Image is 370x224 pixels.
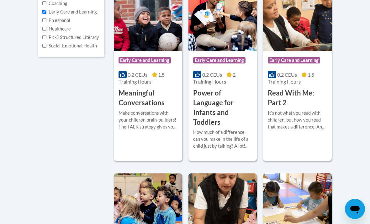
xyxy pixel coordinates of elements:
[119,57,171,63] span: Early Care and Learning
[268,88,327,108] h3: Read With Me: Part 2
[193,129,252,150] div: How much of a difference can you make in the life of a child just by talking? A lot! You can help...
[345,199,365,219] iframe: Button to launch messaging window
[42,44,46,48] input: Checkbox for Options
[128,72,147,78] span: 0.2 CEUs
[42,1,46,5] input: Checkbox for Options
[42,18,46,22] input: Checkbox for Options
[193,57,246,63] span: Early Care and Learning
[42,10,46,14] input: Checkbox for Options
[277,72,297,78] span: 0.2 CEUs
[119,88,177,108] h3: Meaningful Conversations
[42,8,97,15] label: Early Care and Learning
[42,42,97,49] label: Social-Emotional Health
[42,17,70,24] label: En español
[42,25,71,32] label: Healthcare
[119,110,177,130] div: Make conversations with your children brain-builders! The TALK strategy gives you the power to en...
[193,88,252,127] h3: Power of Language for Infants and Toddlers
[202,72,222,78] span: 0.2 CEUs
[42,35,46,39] input: Checkbox for Options
[42,27,46,31] input: Checkbox for Options
[42,34,99,41] label: PK-5 Structured Literacy
[268,110,327,130] div: Itʹs not what you read with children, but how you read that makes a difference. And you have the ...
[268,57,320,63] span: Early Care and Learning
